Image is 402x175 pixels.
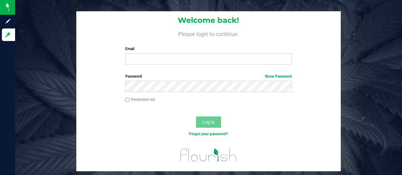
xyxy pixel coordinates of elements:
[125,46,292,52] label: Email
[196,116,221,128] button: Log In
[76,30,340,37] h4: Please login to continue.
[76,16,340,24] h1: Welcome back!
[125,98,130,102] input: Remember me
[5,18,11,24] inline-svg: Sign up
[265,74,292,79] a: Show Password
[176,144,242,166] img: flourish_logo.svg
[5,32,11,38] inline-svg: Log in
[125,97,155,102] label: Remember me
[202,120,215,125] span: Log In
[189,132,228,136] a: Forgot your password?
[125,74,142,79] span: Password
